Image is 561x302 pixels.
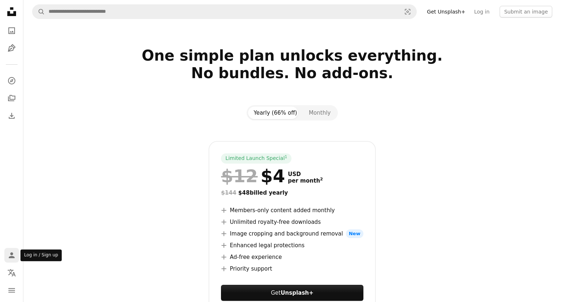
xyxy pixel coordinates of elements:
a: Explore [4,73,19,88]
button: Yearly (66% off) [248,107,303,119]
li: Enhanced legal protections [221,241,363,250]
sup: 1 [285,154,287,159]
button: Language [4,265,19,280]
a: Illustrations [4,41,19,56]
a: Log in [470,6,494,18]
li: Ad-free experience [221,253,363,261]
a: Collections [4,91,19,106]
form: Find visuals sitewide [32,4,417,19]
span: USD [288,171,323,177]
a: 2 [318,177,324,184]
span: per month [288,177,323,184]
li: Priority support [221,264,363,273]
span: $144 [221,190,236,196]
a: Log in / Sign up [4,248,19,263]
li: Unlimited royalty-free downloads [221,218,363,226]
button: Search Unsplash [33,5,45,19]
button: Menu [4,283,19,298]
strong: Unsplash+ [280,290,313,296]
sup: 2 [320,177,323,181]
a: Photos [4,23,19,38]
h2: One simple plan unlocks everything. No bundles. No add-ons. [56,47,529,99]
button: Monthly [303,107,336,119]
li: Members-only content added monthly [221,206,363,215]
a: Home — Unsplash [4,4,19,20]
button: Submit an image [500,6,552,18]
button: GetUnsplash+ [221,285,363,301]
div: Limited Launch Special [221,153,291,164]
div: $4 [221,167,285,186]
div: $48 billed yearly [221,188,363,197]
li: Image cropping and background removal [221,229,363,238]
a: Get Unsplash+ [423,6,470,18]
button: Visual search [399,5,416,19]
span: New [346,229,363,238]
span: $12 [221,167,257,186]
a: 1 [283,155,289,162]
a: Download History [4,108,19,123]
